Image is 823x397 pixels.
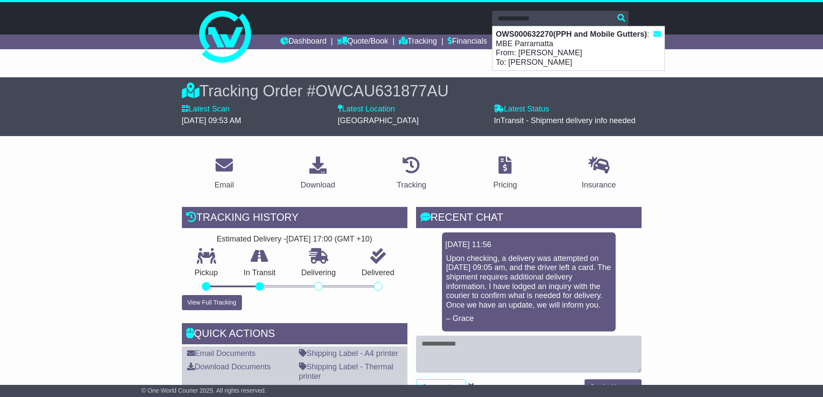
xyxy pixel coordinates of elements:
div: [DATE] 17:00 (GMT +10) [286,235,372,244]
a: Dashboard [280,35,327,49]
div: Email [214,179,234,191]
a: Pricing [488,153,523,194]
a: Quote/Book [337,35,388,49]
p: Pickup [182,268,231,278]
div: Tracking [397,179,426,191]
a: Insurance [576,153,622,194]
button: Send a Message [585,379,641,394]
p: – Grace [446,314,611,324]
p: Upon checking, a delivery was attempted on [DATE] 09:05 am, and the driver left a card. The shipm... [446,254,611,310]
label: Latest Scan [182,105,230,114]
button: View Full Tracking [182,295,242,310]
div: RECENT CHAT [416,207,642,230]
div: Download [301,179,335,191]
a: Shipping Label - Thermal printer [299,362,394,381]
span: InTransit - Shipment delivery info needed [494,116,636,125]
p: Delivering [289,268,349,278]
strong: OWS000632270(PPH and Mobile Gutters) [496,30,647,38]
a: Email [209,153,239,194]
div: Insurance [582,179,616,191]
div: Tracking Order # [182,82,642,100]
a: Tracking [391,153,432,194]
span: [GEOGRAPHIC_DATA] [338,116,419,125]
label: Latest Status [494,105,549,114]
a: Financials [448,35,487,49]
span: OWCAU631877AU [315,82,448,100]
div: Estimated Delivery - [182,235,407,244]
a: Shipping Label - A4 printer [299,349,398,358]
a: Email Documents [187,349,256,358]
span: © One World Courier 2025. All rights reserved. [142,387,267,394]
div: : MBE Parramatta From: [PERSON_NAME] To: [PERSON_NAME] [493,26,664,70]
div: Pricing [493,179,517,191]
span: [DATE] 09:53 AM [182,116,241,125]
a: Download [295,153,341,194]
a: Tracking [399,35,437,49]
a: Download Documents [187,362,271,371]
p: Delivered [349,268,407,278]
div: [DATE] 11:56 [445,240,612,250]
div: Quick Actions [182,323,407,346]
p: In Transit [231,268,289,278]
label: Latest Location [338,105,395,114]
div: Tracking history [182,207,407,230]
